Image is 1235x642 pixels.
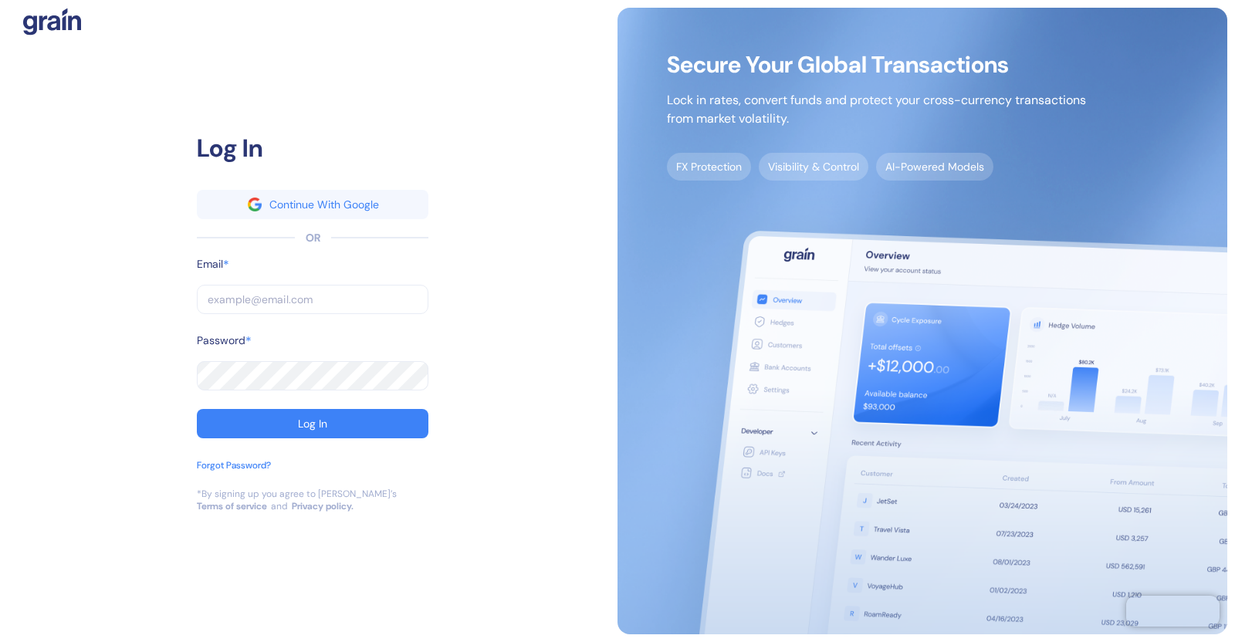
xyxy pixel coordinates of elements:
div: Forgot Password? [197,458,271,472]
a: Privacy policy. [292,500,354,512]
div: Log In [298,418,327,429]
button: Log In [197,409,428,438]
label: Email [197,256,223,272]
div: *By signing up you agree to [PERSON_NAME]’s [197,488,397,500]
img: google [248,198,262,211]
div: OR [306,230,320,246]
label: Password [197,333,245,349]
span: Visibility & Control [759,153,868,181]
div: and [271,500,288,512]
iframe: Chatra live chat [1126,596,1220,627]
div: Log In [197,130,428,167]
div: Continue With Google [269,199,379,210]
span: AI-Powered Models [876,153,993,181]
p: Lock in rates, convert funds and protect your cross-currency transactions from market volatility. [667,91,1086,128]
span: Secure Your Global Transactions [667,57,1086,73]
button: Forgot Password? [197,458,271,488]
input: example@email.com [197,285,428,314]
img: signup-main-image [617,8,1227,634]
span: FX Protection [667,153,751,181]
a: Terms of service [197,500,267,512]
button: googleContinue With Google [197,190,428,219]
img: logo [23,8,81,35]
